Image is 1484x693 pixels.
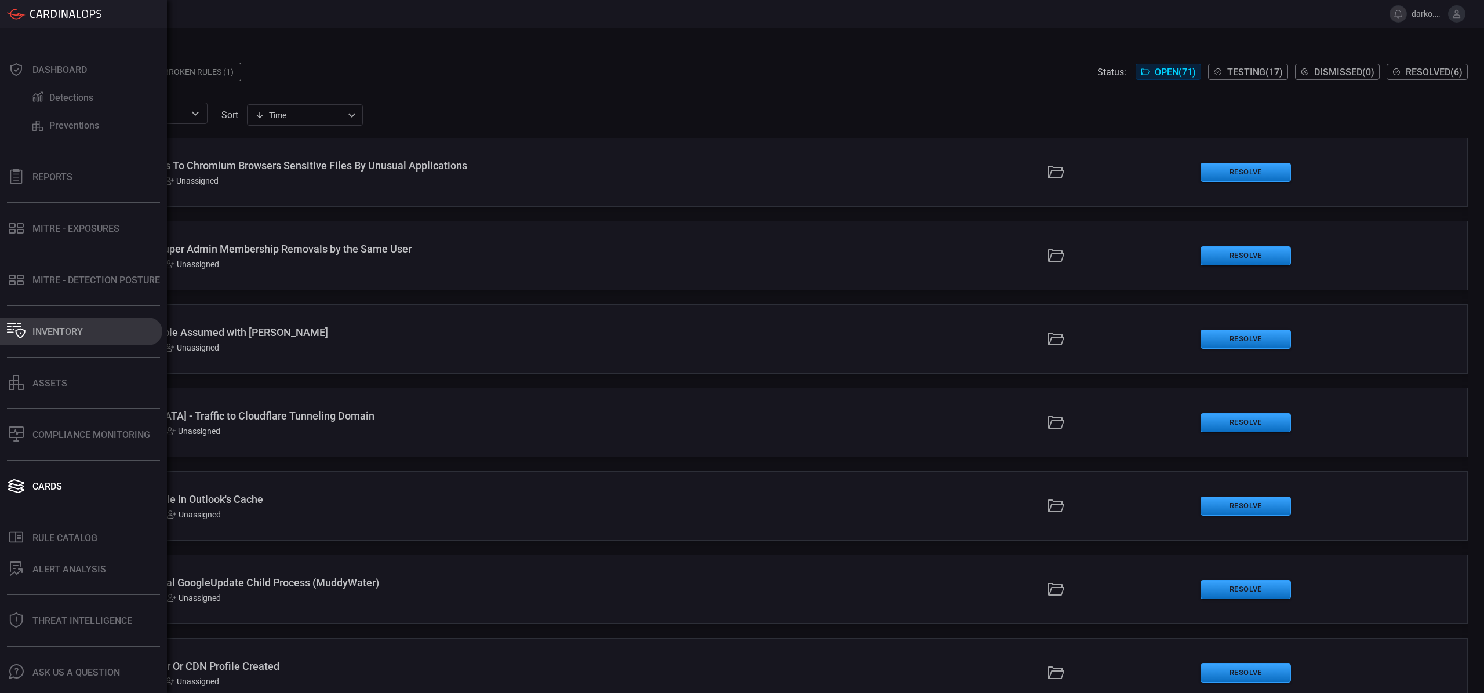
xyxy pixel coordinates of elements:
[32,275,160,286] div: MITRE - Detection Posture
[32,532,97,544] div: Rule Catalog
[1314,67,1374,78] span: Dismissed ( 0 )
[166,426,220,436] div: Unassigned
[1406,67,1463,78] span: Resolved ( 6 )
[1201,330,1291,349] button: Resolve
[32,667,120,678] div: Ask Us A Question
[167,593,221,603] div: Unassigned
[1295,64,1380,80] button: Dismissed(0)
[1097,67,1126,78] span: Status:
[32,564,106,575] div: ALERT ANALYSIS
[32,326,83,337] div: Inventory
[1201,413,1291,432] button: Resolve
[86,326,640,338] div: AWS - Unusual Role Assumed with SAML
[1201,497,1291,516] button: Resolve
[32,378,67,389] div: assets
[165,343,219,352] div: Unassigned
[1136,64,1201,80] button: Open(71)
[157,63,241,81] div: Broken Rules (1)
[32,615,132,626] div: Threat Intelligence
[1201,163,1291,182] button: Resolve
[86,410,640,422] div: Palo Alto - Traffic to Cloudflare Tunneling Domain
[49,92,93,103] div: Detections
[32,64,87,75] div: Dashboard
[1201,663,1291,683] button: Resolve
[86,577,640,589] div: Windows - Unusual GoogleUpdate Child Process (MuddyWater)
[255,110,344,121] div: Time
[1201,246,1291,265] button: Resolve
[165,176,219,185] div: Unassigned
[1412,9,1443,19] span: darko.blagojevic
[32,172,72,183] div: Reports
[165,677,219,686] div: Unassigned
[167,510,221,519] div: Unassigned
[187,105,203,122] button: Open
[1208,64,1288,80] button: Testing(17)
[86,660,640,672] div: Azure - Front Door Or CDN Profile Created
[1387,64,1468,80] button: Resolved(6)
[1227,67,1283,78] span: Testing ( 17 )
[32,429,150,440] div: Compliance Monitoring
[221,110,238,121] label: sort
[32,223,119,234] div: MITRE - Exposures
[165,260,219,269] div: Unassigned
[86,243,640,255] div: Okta - Multiple Super Admin Membership Removals by the Same User
[32,481,62,492] div: Cards
[86,493,640,505] div: Windows - URL File in Outlook's Cache
[49,120,99,131] div: Preventions
[86,159,640,172] div: Windows - Access To Chromium Browsers Sensitive Files By Unusual Applications
[1155,67,1196,78] span: Open ( 71 )
[1201,580,1291,599] button: Resolve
